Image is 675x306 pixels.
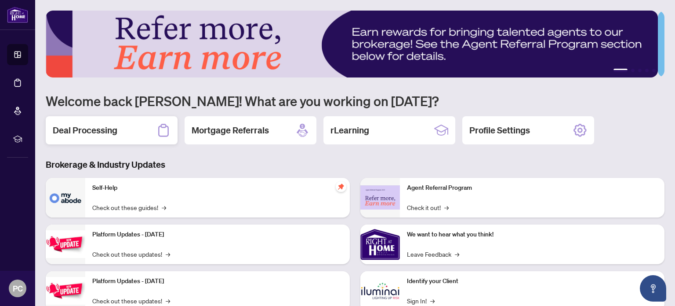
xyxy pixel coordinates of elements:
[360,225,400,264] img: We want to hear what you think!
[444,203,449,212] span: →
[407,183,657,193] p: Agent Referral Program
[407,296,435,306] a: Sign In!→
[407,203,449,212] a: Check it out!→
[192,124,269,136] h2: Mortgage Referrals
[613,69,628,72] button: 1
[638,69,642,72] button: 3
[92,183,343,193] p: Self-Help
[469,124,530,136] h2: Profile Settings
[53,124,117,136] h2: Deal Processing
[7,7,28,23] img: logo
[92,203,166,212] a: Check out these guides!→
[330,124,369,136] h2: rLearning
[46,230,85,258] img: Platform Updates - July 21, 2025
[645,69,649,72] button: 4
[46,11,658,77] img: Slide 0
[46,277,85,305] img: Platform Updates - July 8, 2025
[360,185,400,210] img: Agent Referral Program
[162,203,166,212] span: →
[652,69,656,72] button: 5
[407,277,657,286] p: Identify your Client
[407,249,459,259] a: Leave Feedback→
[46,92,664,109] h1: Welcome back [PERSON_NAME]! What are you working on [DATE]?
[166,296,170,306] span: →
[640,275,666,302] button: Open asap
[92,230,343,240] p: Platform Updates - [DATE]
[166,249,170,259] span: →
[46,159,664,171] h3: Brokerage & Industry Updates
[92,296,170,306] a: Check out these updates!→
[430,296,435,306] span: →
[407,230,657,240] p: We want to hear what you think!
[46,178,85,218] img: Self-Help
[92,249,170,259] a: Check out these updates!→
[455,249,459,259] span: →
[631,69,635,72] button: 2
[13,282,23,295] span: PC
[92,277,343,286] p: Platform Updates - [DATE]
[336,181,346,192] span: pushpin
